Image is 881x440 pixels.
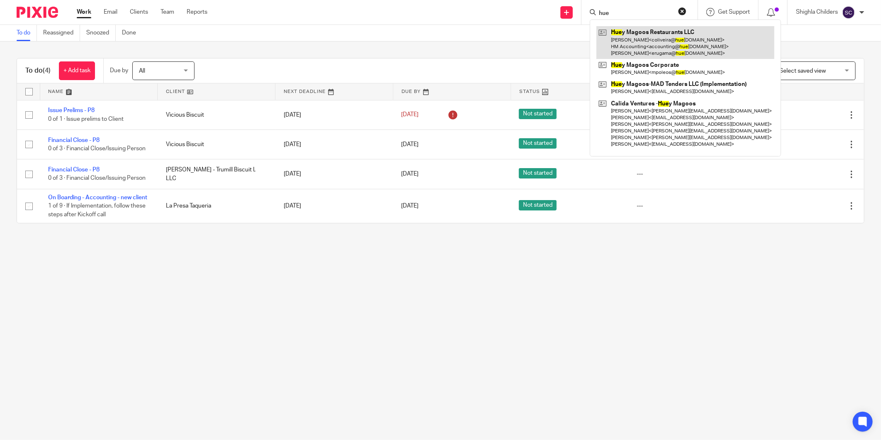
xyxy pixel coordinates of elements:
a: + Add task [59,61,95,80]
img: Pixie [17,7,58,18]
div: --- [637,202,738,210]
span: 1 of 9 · If Implementation, follow these steps after Kickoff call [48,203,146,218]
span: (4) [43,67,51,74]
a: Clients [130,8,148,16]
a: Email [104,8,117,16]
a: To do [17,25,37,41]
button: Clear [678,7,686,15]
td: [PERSON_NAME] - Trumill Biscuit I, LLC [158,159,275,189]
a: Issue Prelims - P8 [48,108,95,113]
span: All [139,68,145,74]
a: Reassigned [43,25,80,41]
p: Due by [110,66,128,75]
a: Work [77,8,91,16]
td: Vicious Biscuit [158,100,275,130]
td: [DATE] [275,189,393,223]
span: [DATE] [402,171,419,177]
h1: To do [25,66,51,75]
a: On Boarding - Accounting - new client [48,195,147,200]
a: Financial Close - P8 [48,137,100,143]
p: Shighla Childers [796,8,838,16]
a: Financial Close - P8 [48,167,100,173]
span: 0 of 1 · Issue prelims to Client [48,116,124,122]
td: [DATE] [275,159,393,189]
span: Not started [519,168,557,178]
span: Not started [519,109,557,119]
a: Done [122,25,142,41]
span: Not started [519,200,557,210]
input: Search [598,10,673,17]
span: 0 of 3 · Financial Close/Issuing Person [48,176,146,181]
td: Vicious Biscuit [158,130,275,159]
img: svg%3E [842,6,855,19]
a: Team [161,8,174,16]
td: [DATE] [275,100,393,130]
div: --- [637,170,738,178]
span: 0 of 3 · Financial Close/Issuing Person [48,146,146,152]
span: Not started [519,138,557,149]
span: [DATE] [402,203,419,209]
span: Select saved view [779,68,826,74]
span: [DATE] [402,112,419,118]
span: Get Support [718,9,750,15]
a: Reports [187,8,207,16]
td: La Presa Taqueria [158,189,275,223]
a: Snoozed [86,25,116,41]
span: [DATE] [402,142,419,147]
td: [DATE] [275,130,393,159]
